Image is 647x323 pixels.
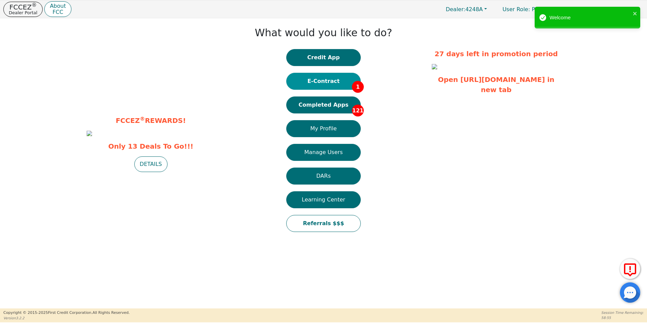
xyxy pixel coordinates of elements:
span: Only 13 Deals To Go!!! [87,141,215,151]
button: DARs [286,168,361,185]
button: E-Contract1 [286,73,361,90]
p: FCCEZ REWARDS! [87,115,215,126]
p: Primary [496,3,559,16]
button: Manage Users [286,144,361,161]
p: FCCEZ [9,4,37,10]
button: Learning Center [286,191,361,208]
button: DETAILS [134,156,168,172]
button: Dealer:4248A [439,4,494,15]
p: 27 days left in promotion period [432,49,560,59]
sup: ® [140,116,145,122]
div: Welcome [550,14,631,22]
button: Referrals $$$ [286,215,361,232]
p: Copyright © 2015- 2025 First Credit Corporation. [3,310,130,316]
span: User Role : [503,6,530,13]
p: FCC [50,9,66,15]
span: 4248A [446,6,483,13]
button: Credit App [286,49,361,66]
span: Dealer: [446,6,465,13]
sup: ® [32,2,37,8]
span: All Rights Reserved. [92,310,130,315]
p: Dealer Portal [9,10,37,15]
button: close [633,9,638,17]
button: Completed Apps121 [286,96,361,113]
a: Open [URL][DOMAIN_NAME] in new tab [438,76,554,94]
button: AboutFCC [44,1,71,17]
img: 1b5ded56-d3bd-4cf6-8199-5ecd2881b830 [432,64,437,69]
a: User Role: Primary [496,3,559,16]
h1: What would you like to do? [255,27,392,39]
p: Version 3.2.2 [3,316,130,321]
span: 1 [352,81,364,93]
p: About [50,3,66,9]
button: Report Error to FCC [620,259,640,279]
button: 4248A:[PERSON_NAME] [561,4,644,15]
span: 121 [352,105,364,116]
button: My Profile [286,120,361,137]
p: 58:55 [601,315,644,320]
img: 1bb5dca4-d87f-4445-bb20-de5b43b6255e [87,131,92,136]
p: Session Time Remaining: [601,310,644,315]
button: FCCEZ®Dealer Portal [3,2,43,17]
